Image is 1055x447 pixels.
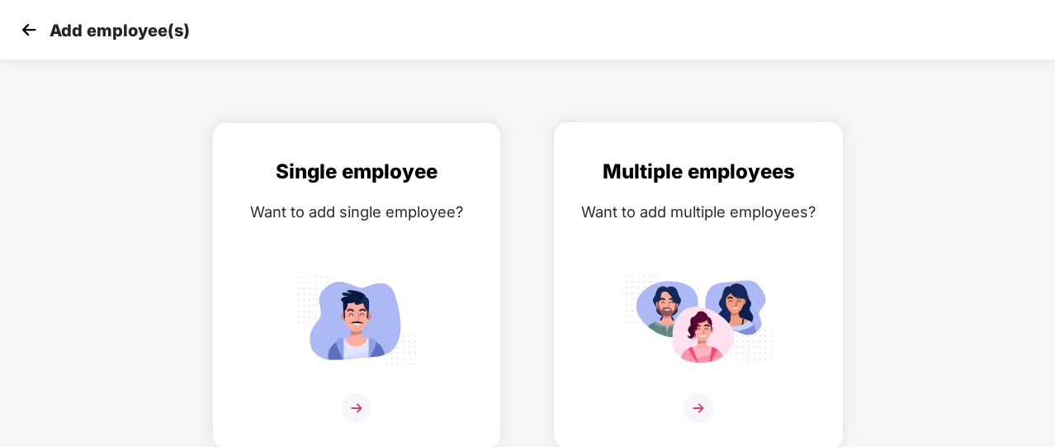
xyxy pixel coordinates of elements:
img: svg+xml;base64,PHN2ZyB4bWxucz0iaHR0cDovL3d3dy53My5vcmcvMjAwMC9zdmciIGlkPSJTaW5nbGVfZW1wbG95ZWUiIH... [282,269,431,372]
div: Want to add multiple employees? [571,200,826,224]
img: svg+xml;base64,PHN2ZyB4bWxucz0iaHR0cDovL3d3dy53My5vcmcvMjAwMC9zdmciIHdpZHRoPSIzNiIgaGVpZ2h0PSIzNi... [684,393,713,423]
p: Add employee(s) [50,21,190,40]
div: Want to add single employee? [229,200,484,224]
img: svg+xml;base64,PHN2ZyB4bWxucz0iaHR0cDovL3d3dy53My5vcmcvMjAwMC9zdmciIGlkPSJNdWx0aXBsZV9lbXBsb3llZS... [624,269,773,372]
img: svg+xml;base64,PHN2ZyB4bWxucz0iaHR0cDovL3d3dy53My5vcmcvMjAwMC9zdmciIHdpZHRoPSIzNiIgaGVpZ2h0PSIzNi... [342,393,371,423]
img: svg+xml;base64,PHN2ZyB4bWxucz0iaHR0cDovL3d3dy53My5vcmcvMjAwMC9zdmciIHdpZHRoPSIzMCIgaGVpZ2h0PSIzMC... [17,17,41,42]
div: Single employee [229,156,484,188]
div: Multiple employees [571,156,826,188]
